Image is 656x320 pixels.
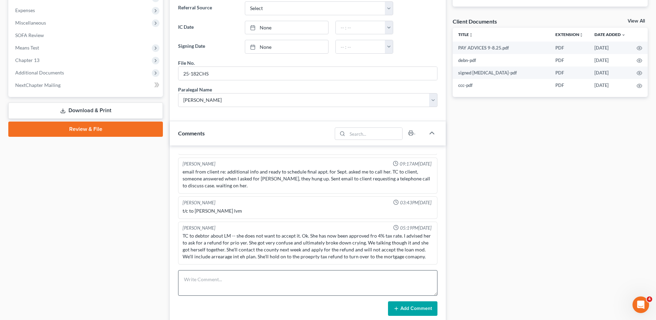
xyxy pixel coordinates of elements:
[178,130,205,136] span: Comments
[183,232,433,260] div: TC to debtor about LM -- she does not want to accept it. Ok. She has now been approved fro 4% tax...
[245,40,328,53] a: None
[178,59,195,66] div: File No.
[589,42,631,54] td: [DATE]
[183,207,433,214] div: t/c to [PERSON_NAME] lvm
[594,32,626,37] a: Date Added expand_more
[15,7,35,13] span: Expenses
[347,128,402,140] input: Search...
[183,225,215,231] div: [PERSON_NAME]
[458,32,473,37] a: Titleunfold_more
[245,21,328,34] a: None
[8,122,163,137] a: Review & File
[15,70,64,75] span: Additional Documents
[632,296,649,313] iframe: Intercom live chat
[400,161,432,167] span: 09:17AM[DATE]
[550,66,589,79] td: PDF
[10,79,163,91] a: NextChapter Mailing
[579,33,583,37] i: unfold_more
[15,57,39,63] span: Chapter 13
[555,32,583,37] a: Extensionunfold_more
[178,86,212,93] div: Paralegal Name
[400,225,432,231] span: 05:19PM[DATE]
[388,301,437,316] button: Add Comment
[453,18,497,25] div: Client Documents
[183,161,215,167] div: [PERSON_NAME]
[589,66,631,79] td: [DATE]
[589,54,631,66] td: [DATE]
[175,1,241,15] label: Referral Source
[175,21,241,35] label: IC Date
[336,40,385,53] input: -- : --
[469,33,473,37] i: unfold_more
[647,296,652,302] span: 4
[15,20,46,26] span: Miscellaneous
[453,54,550,66] td: debn-pdf
[10,29,163,42] a: SOFA Review
[15,32,44,38] span: SOFA Review
[550,79,589,91] td: PDF
[183,168,433,189] div: email from client re: additional info and ready to schedule final appt. for Sept. asked me to cal...
[453,42,550,54] td: PAY ADVICES 9-8.25.pdf
[175,40,241,54] label: Signing Date
[183,199,215,206] div: [PERSON_NAME]
[15,45,39,51] span: Means Test
[336,21,385,34] input: -- : --
[550,54,589,66] td: PDF
[453,66,550,79] td: signed [MEDICAL_DATA]-pdf
[453,79,550,91] td: ccc-pdf
[15,82,61,88] span: NextChapter Mailing
[550,42,589,54] td: PDF
[589,79,631,91] td: [DATE]
[621,33,626,37] i: expand_more
[400,199,432,206] span: 03:43PM[DATE]
[8,103,163,119] a: Download & Print
[178,67,437,80] input: --
[628,19,645,24] a: View All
